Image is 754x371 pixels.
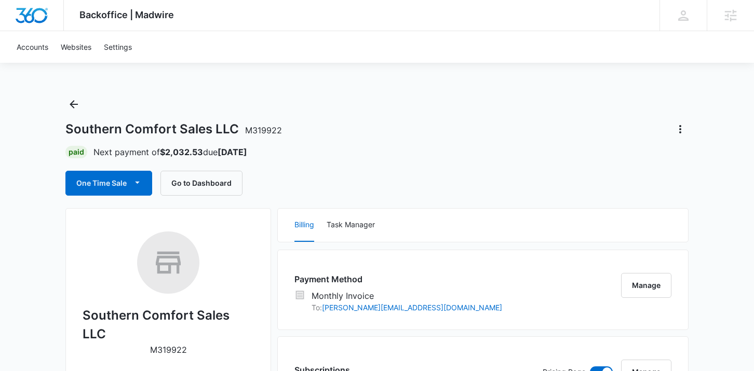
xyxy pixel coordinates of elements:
[245,125,282,135] span: M319922
[28,60,36,68] img: tab_domain_overview_orange.svg
[312,302,502,313] p: To:
[79,9,174,20] span: Backoffice | Madwire
[29,17,51,25] div: v 4.0.25
[17,17,25,25] img: logo_orange.svg
[672,121,689,138] button: Actions
[294,209,314,242] button: Billing
[83,306,254,343] h2: Southern Comfort Sales LLC
[103,60,112,68] img: tab_keywords_by_traffic_grey.svg
[27,27,114,35] div: Domain: [DOMAIN_NAME]
[160,147,203,157] strong: $2,032.53
[150,343,187,356] p: M319922
[294,273,502,285] h3: Payment Method
[98,31,138,63] a: Settings
[322,303,502,312] a: [PERSON_NAME][EMAIL_ADDRESS][DOMAIN_NAME]
[65,96,82,113] button: Back
[10,31,55,63] a: Accounts
[17,27,25,35] img: website_grey.svg
[55,31,98,63] a: Websites
[65,121,282,137] h1: Southern Comfort Sales LLC
[621,273,671,298] button: Manage
[39,61,93,68] div: Domain Overview
[93,146,247,158] p: Next payment of due
[327,209,375,242] button: Task Manager
[65,146,87,158] div: Paid
[218,147,247,157] strong: [DATE]
[160,171,243,196] button: Go to Dashboard
[312,290,502,302] p: Monthly Invoice
[115,61,175,68] div: Keywords by Traffic
[65,171,152,196] button: One Time Sale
